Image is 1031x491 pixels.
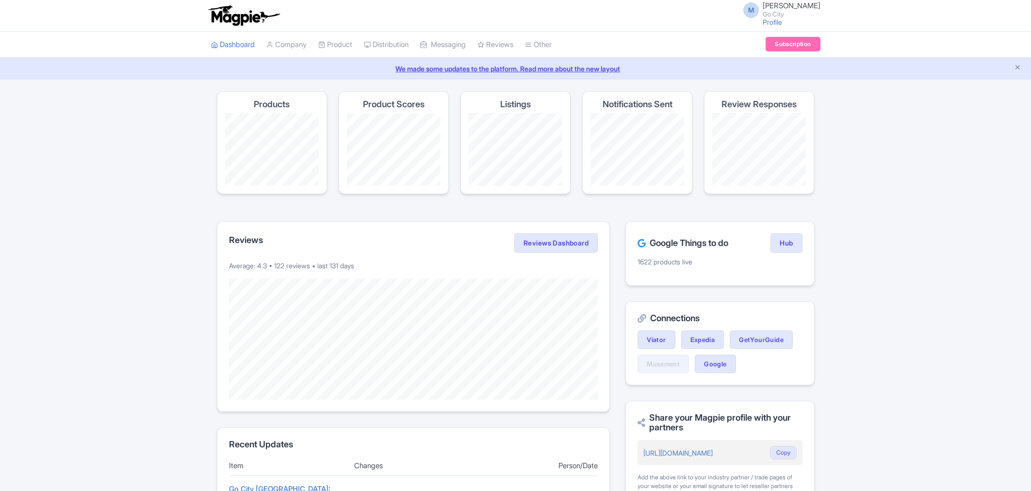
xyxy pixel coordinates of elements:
[763,11,820,17] small: Go City
[477,32,513,58] a: Reviews
[695,355,736,373] a: Google
[770,233,802,253] a: Hub
[1014,63,1021,74] button: Close announcement
[211,32,255,58] a: Dashboard
[638,238,728,248] h2: Google Things to do
[525,32,552,58] a: Other
[766,37,820,51] a: Subscription
[229,261,598,271] p: Average: 4.3 • 122 reviews • last 131 days
[354,460,472,472] div: Changes
[206,5,281,26] img: logo-ab69f6fb50320c5b225c76a69d11143b.png
[364,32,409,58] a: Distribution
[763,18,782,26] a: Profile
[318,32,352,58] a: Product
[6,64,1025,74] a: We made some updates to the platform. Read more about the new layout
[500,99,531,109] h4: Listings
[737,2,820,17] a: M [PERSON_NAME] Go City
[721,99,797,109] h4: Review Responses
[638,257,802,267] p: 1622 products live
[363,99,425,109] h4: Product Scores
[763,1,820,10] span: [PERSON_NAME]
[638,313,802,323] h2: Connections
[229,235,263,245] h2: Reviews
[603,99,672,109] h4: Notifications Sent
[770,446,797,459] button: Copy
[254,99,290,109] h4: Products
[743,2,759,18] span: M
[643,449,713,457] a: [URL][DOMAIN_NAME]
[638,413,802,432] h2: Share your Magpie profile with your partners
[420,32,466,58] a: Messaging
[638,355,689,373] a: Musement
[229,440,598,449] h2: Recent Updates
[681,330,724,349] a: Expedia
[480,460,598,472] div: Person/Date
[266,32,307,58] a: Company
[229,460,347,472] div: Item
[730,330,793,349] a: GetYourGuide
[514,233,598,253] a: Reviews Dashboard
[638,330,675,349] a: Viator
